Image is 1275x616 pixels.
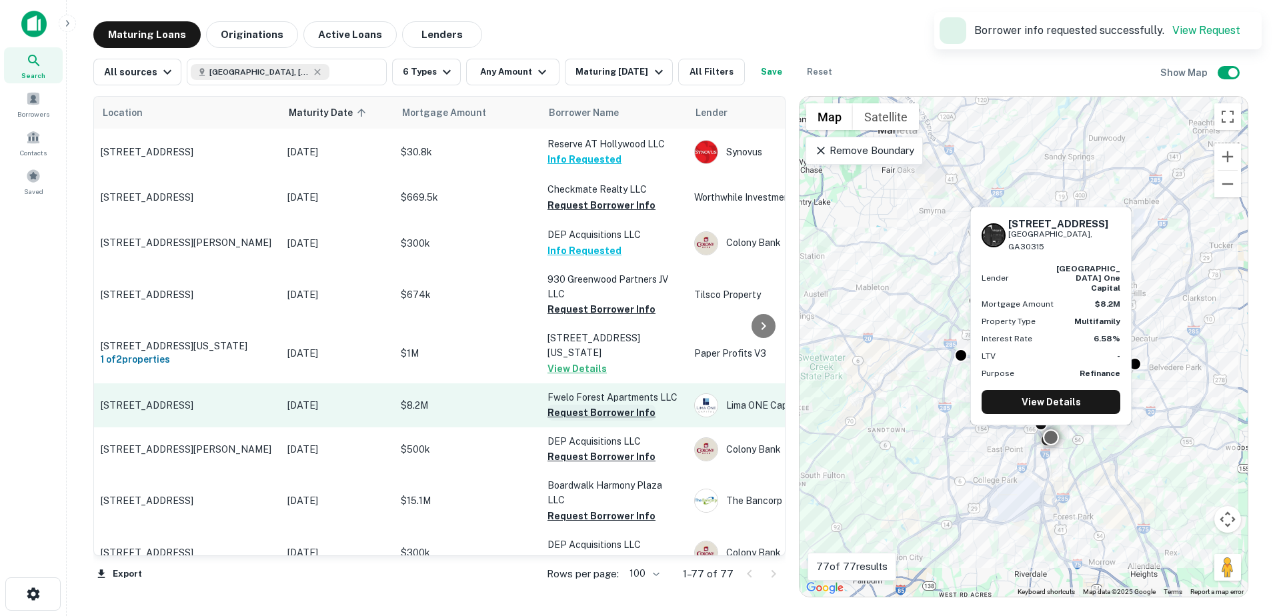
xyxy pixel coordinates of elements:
[547,182,681,197] p: Checkmate Realty LLC
[695,489,718,512] img: picture
[93,59,181,85] button: All sources
[401,545,534,560] p: $300k
[93,564,145,584] button: Export
[547,301,656,317] button: Request Borrower Info
[287,145,387,159] p: [DATE]
[547,243,621,259] button: Info Requested
[694,287,894,302] p: Tilsco Property
[798,59,841,85] button: Reset
[541,97,688,129] th: Borrower Name
[694,437,894,461] div: Colony Bank
[287,236,387,251] p: [DATE]
[694,541,894,565] div: Colony Bank
[803,579,847,597] img: Google
[94,97,281,129] th: Location
[1008,218,1120,230] h6: [STREET_ADDRESS]
[688,97,901,129] th: Lender
[982,298,1054,310] p: Mortgage Amount
[624,564,662,583] div: 100
[547,449,656,465] button: Request Borrower Info
[1074,317,1120,326] strong: Multifamily
[750,59,793,85] button: Save your search to get updates of matches that match your search criteria.
[547,390,681,405] p: Fwelo Forest Apartments LLC
[101,340,274,352] p: [STREET_ADDRESS][US_STATE]
[695,232,718,255] img: picture
[4,163,63,199] a: Saved
[394,97,541,129] th: Mortgage Amount
[101,237,274,249] p: [STREET_ADDRESS][PERSON_NAME]
[547,331,681,360] p: [STREET_ADDRESS][US_STATE]
[401,287,534,302] p: $674k
[401,145,534,159] p: $30.8k
[102,105,143,121] span: Location
[1214,143,1241,170] button: Zoom in
[4,86,63,122] div: Borrowers
[287,493,387,508] p: [DATE]
[1083,588,1156,595] span: Map data ©2025 Google
[401,346,534,361] p: $1M
[209,66,309,78] span: [GEOGRAPHIC_DATA], [GEOGRAPHIC_DATA], [GEOGRAPHIC_DATA]
[287,442,387,457] p: [DATE]
[401,190,534,205] p: $669.5k
[289,105,370,121] span: Maturity Date
[974,23,1240,39] p: Borrower info requested successfully.
[694,140,894,164] div: Synovus
[547,508,656,524] button: Request Borrower Info
[1190,588,1244,595] a: Report a map error
[1008,228,1120,253] p: [GEOGRAPHIC_DATA], GA30315
[392,59,461,85] button: 6 Types
[982,350,996,362] p: LTV
[695,438,718,461] img: picture
[547,566,619,582] p: Rows per page:
[206,21,298,48] button: Originations
[683,566,734,582] p: 1–77 of 77
[853,103,919,130] button: Show satellite imagery
[694,489,894,513] div: The Bancorp
[800,97,1248,597] div: 0 0
[547,537,681,552] p: DEP Acquisitions LLC
[101,547,274,559] p: [STREET_ADDRESS]
[694,346,894,361] p: Paper Profits V3
[547,137,681,151] p: Reserve AT Hollywood LLC
[549,105,619,121] span: Borrower Name
[287,190,387,205] p: [DATE]
[17,109,49,119] span: Borrowers
[101,289,274,301] p: [STREET_ADDRESS]
[694,393,894,417] div: Lima ONE Capital
[547,434,681,449] p: DEP Acquisitions LLC
[695,141,718,163] img: picture
[402,105,503,121] span: Mortgage Amount
[694,190,894,205] p: Worthwhile Investments
[547,151,621,167] button: Info Requested
[1164,588,1182,595] a: Terms
[20,147,47,158] span: Contacts
[4,125,63,161] a: Contacts
[287,398,387,413] p: [DATE]
[575,64,666,80] div: Maturing [DATE]
[1056,264,1120,293] strong: [GEOGRAPHIC_DATA] one capital
[24,186,43,197] span: Saved
[814,143,914,159] p: Remove Boundary
[101,191,274,203] p: [STREET_ADDRESS]
[21,11,47,37] img: capitalize-icon.png
[1095,299,1120,309] strong: $8.2M
[982,367,1014,379] p: Purpose
[4,47,63,83] a: Search
[803,579,847,597] a: Open this area in Google Maps (opens a new window)
[93,21,201,48] button: Maturing Loans
[281,97,394,129] th: Maturity Date
[547,197,656,213] button: Request Borrower Info
[695,394,718,417] img: picture
[287,287,387,302] p: [DATE]
[816,559,888,575] p: 77 of 77 results
[101,146,274,158] p: [STREET_ADDRESS]
[982,315,1036,327] p: Property Type
[287,346,387,361] p: [DATE]
[982,272,1009,284] p: Lender
[1208,509,1275,573] iframe: Chat Widget
[547,227,681,242] p: DEP Acquisitions LLC
[101,352,274,367] h6: 1 of 2 properties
